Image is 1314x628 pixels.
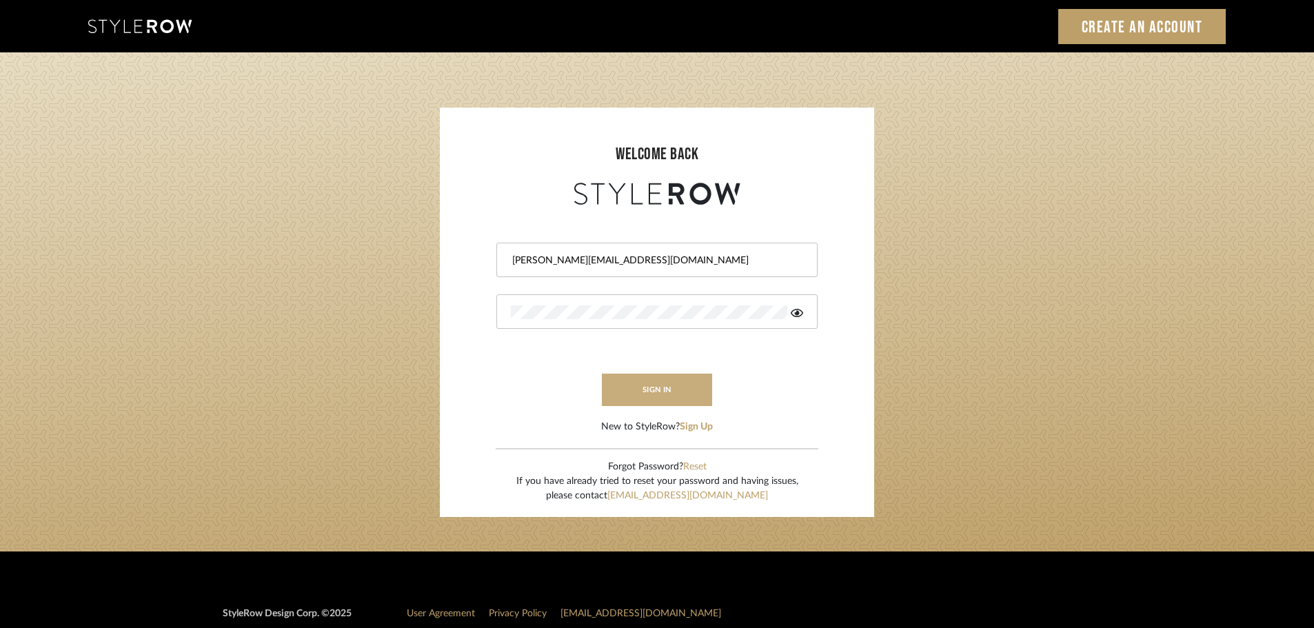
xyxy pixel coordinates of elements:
[607,491,768,500] a: [EMAIL_ADDRESS][DOMAIN_NAME]
[602,374,712,406] button: sign in
[511,254,800,267] input: Email Address
[489,609,547,618] a: Privacy Policy
[680,420,713,434] button: Sign Up
[560,609,721,618] a: [EMAIL_ADDRESS][DOMAIN_NAME]
[407,609,475,618] a: User Agreement
[1058,9,1226,44] a: Create an Account
[683,460,707,474] button: Reset
[516,460,798,474] div: Forgot Password?
[601,420,713,434] div: New to StyleRow?
[454,142,860,167] div: welcome back
[516,474,798,503] div: If you have already tried to reset your password and having issues, please contact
